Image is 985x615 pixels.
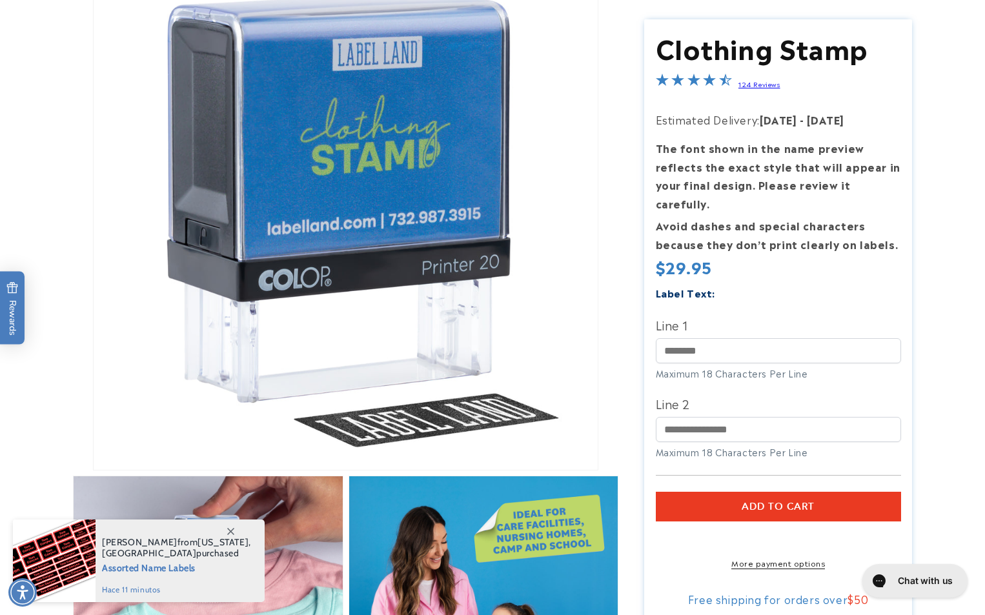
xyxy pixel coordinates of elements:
a: 124 Reviews [738,79,780,88]
span: Assorted Name Labels [102,559,251,575]
strong: [DATE] [760,112,797,127]
span: Add to cart [742,501,815,513]
span: [PERSON_NAME] [102,536,178,548]
span: from , purchased [102,537,251,559]
span: 4.4-star overall rating [656,76,732,91]
button: Add to cart [656,492,901,522]
div: Accessibility Menu [8,578,37,607]
span: [US_STATE] [198,536,249,548]
span: $ [848,591,854,607]
div: Free shipping for orders over [656,592,901,605]
strong: Avoid dashes and special characters because they don’t print clearly on labels. [656,217,899,252]
span: hace 11 minutos [102,584,251,596]
strong: [DATE] [807,112,844,127]
div: Maximum 18 Characters Per Line [656,367,901,380]
strong: - [800,112,804,127]
label: Line 2 [656,393,901,414]
label: Line 1 [656,314,901,335]
iframe: Gorgias live chat messenger [856,560,972,602]
span: $29.95 [656,257,713,277]
strong: The font shown in the name preview reflects the exact style that will appear in your final design... [656,140,900,211]
p: Estimated Delivery: [656,110,901,129]
a: More payment options [656,557,901,569]
h1: Clothing Stamp [656,31,901,65]
span: [GEOGRAPHIC_DATA] [102,547,196,559]
span: 50 [854,591,868,607]
div: Maximum 18 Characters Per Line [656,446,901,459]
label: Label Text: [656,285,716,300]
span: Rewards [6,281,19,335]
